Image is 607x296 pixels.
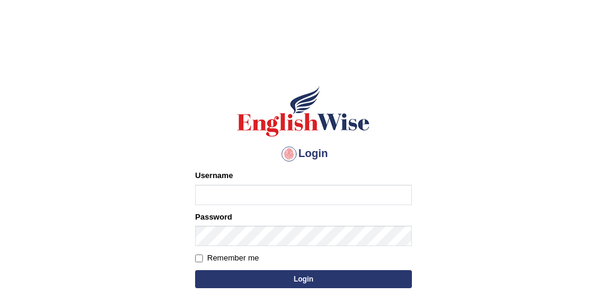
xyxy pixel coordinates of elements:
[195,270,412,288] button: Login
[235,84,372,138] img: Logo of English Wise sign in for intelligent practice with AI
[195,254,203,262] input: Remember me
[195,144,412,164] h4: Login
[195,170,233,181] label: Username
[195,252,259,264] label: Remember me
[195,211,232,223] label: Password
